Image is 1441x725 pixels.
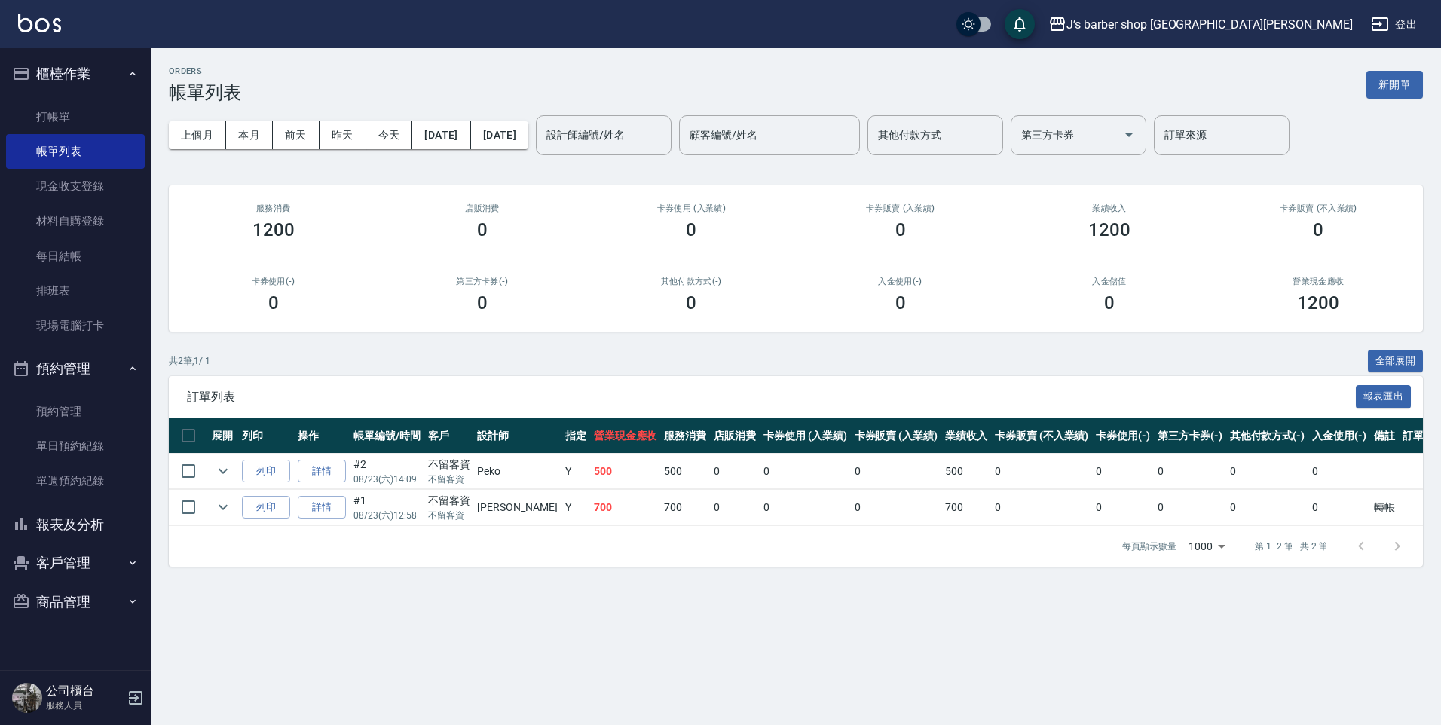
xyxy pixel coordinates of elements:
button: 報表及分析 [6,505,145,544]
p: 每頁顯示數量 [1122,540,1176,553]
th: 店販消費 [710,418,760,454]
td: [PERSON_NAME] [473,490,561,525]
td: #1 [350,490,424,525]
h3: 帳單列表 [169,82,241,103]
a: 每日結帳 [6,239,145,274]
button: 商品管理 [6,583,145,622]
h3: 服務消費 [187,203,359,213]
th: 設計師 [473,418,561,454]
th: 入金使用(-) [1308,418,1370,454]
th: 卡券使用 (入業績) [760,418,851,454]
h5: 公司櫃台 [46,684,123,699]
div: 不留客資 [428,457,470,473]
h2: 第三方卡券(-) [396,277,568,286]
td: 0 [851,454,942,489]
button: [DATE] [412,121,470,149]
button: 上個月 [169,121,226,149]
th: 服務消費 [660,418,710,454]
td: 700 [590,490,661,525]
a: 帳單列表 [6,134,145,169]
button: Open [1117,123,1141,147]
h2: 營業現金應收 [1232,277,1405,286]
h3: 0 [477,292,488,314]
p: 服務人員 [46,699,123,712]
p: 不留客資 [428,509,470,522]
h2: 店販消費 [396,203,568,213]
th: 帳單編號/時間 [350,418,424,454]
a: 單日預約紀錄 [6,429,145,463]
button: 列印 [242,460,290,483]
p: 08/23 (六) 14:09 [353,473,421,486]
td: 0 [991,490,1092,525]
h3: 0 [895,292,906,314]
h2: 卡券販賣 (入業績) [814,203,987,213]
p: 第 1–2 筆 共 2 筆 [1255,540,1328,553]
button: expand row [212,496,234,519]
td: 0 [851,490,942,525]
td: 500 [660,454,710,489]
h2: 其他付款方式(-) [605,277,778,286]
h2: 業績收入 [1023,203,1195,213]
button: 客戶管理 [6,543,145,583]
button: 預約管理 [6,349,145,388]
th: 卡券販賣 (不入業績) [991,418,1092,454]
button: 前天 [273,121,320,149]
td: 0 [1154,454,1226,489]
button: 本月 [226,121,273,149]
a: 排班表 [6,274,145,308]
td: Y [561,490,590,525]
img: Person [12,683,42,713]
td: 0 [1154,490,1226,525]
td: 0 [1308,490,1370,525]
div: J’s barber shop [GEOGRAPHIC_DATA][PERSON_NAME] [1066,15,1353,34]
a: 打帳單 [6,99,145,134]
th: 營業現金應收 [590,418,661,454]
th: 客戶 [424,418,474,454]
h3: 0 [477,219,488,240]
button: 列印 [242,496,290,519]
td: 500 [590,454,661,489]
h2: 卡券使用 (入業績) [605,203,778,213]
th: 其他付款方式(-) [1226,418,1309,454]
a: 預約管理 [6,394,145,429]
p: 08/23 (六) 12:58 [353,509,421,522]
td: 0 [710,454,760,489]
button: 全部展開 [1368,350,1424,373]
button: 新開單 [1366,71,1423,99]
th: 卡券使用(-) [1092,418,1154,454]
th: 指定 [561,418,590,454]
h2: 卡券使用(-) [187,277,359,286]
button: 報表匯出 [1356,385,1412,408]
td: 0 [991,454,1092,489]
a: 詳情 [298,496,346,519]
td: 0 [1226,454,1309,489]
span: 訂單列表 [187,390,1356,405]
td: 0 [710,490,760,525]
h3: 0 [268,292,279,314]
a: 報表匯出 [1356,389,1412,403]
button: 櫃檯作業 [6,54,145,93]
button: 登出 [1365,11,1423,38]
td: 0 [1092,490,1154,525]
th: 業績收入 [941,418,991,454]
p: 不留客資 [428,473,470,486]
td: #2 [350,454,424,489]
h2: 入金儲值 [1023,277,1195,286]
h3: 0 [1104,292,1115,314]
td: 轉帳 [1370,490,1399,525]
h3: 1200 [1297,292,1339,314]
div: 不留客資 [428,493,470,509]
h3: 0 [686,292,696,314]
h3: 0 [895,219,906,240]
th: 操作 [294,418,350,454]
td: 500 [941,454,991,489]
th: 備註 [1370,418,1399,454]
button: expand row [212,460,234,482]
h2: 入金使用(-) [814,277,987,286]
h2: ORDERS [169,66,241,76]
td: Peko [473,454,561,489]
a: 新開單 [1366,77,1423,91]
td: 700 [660,490,710,525]
a: 現場電腦打卡 [6,308,145,343]
th: 第三方卡券(-) [1154,418,1226,454]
